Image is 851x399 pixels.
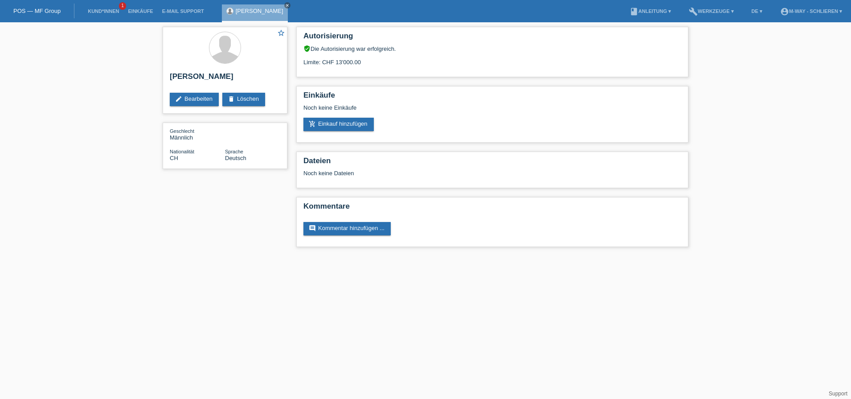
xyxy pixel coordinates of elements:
i: book [630,7,638,16]
a: Einkäufe [123,8,157,14]
i: build [689,7,698,16]
i: edit [175,95,182,103]
a: commentKommentar hinzufügen ... [303,222,391,235]
a: [PERSON_NAME] [236,8,283,14]
span: Nationalität [170,149,194,154]
a: bookAnleitung ▾ [625,8,675,14]
a: POS — MF Group [13,8,61,14]
a: add_shopping_cartEinkauf hinzufügen [303,118,374,131]
a: editBearbeiten [170,93,219,106]
span: 1 [119,2,126,10]
div: Limite: CHF 13'000.00 [303,52,681,66]
a: Kund*innen [83,8,123,14]
span: Geschlecht [170,128,194,134]
i: delete [228,95,235,103]
a: account_circlem-way - Schlieren ▾ [776,8,847,14]
i: star_border [277,29,285,37]
i: comment [309,225,316,232]
a: Support [829,391,847,397]
span: Deutsch [225,155,246,161]
div: Noch keine Dateien [303,170,576,177]
div: Die Autorisierung war erfolgreich. [303,45,681,52]
h2: [PERSON_NAME] [170,72,280,86]
i: add_shopping_cart [309,120,316,128]
h2: Kommentare [303,202,681,215]
h2: Autorisierung [303,32,681,45]
a: star_border [277,29,285,38]
i: verified_user [303,45,311,52]
i: close [285,3,290,8]
span: Schweiz [170,155,178,161]
a: close [284,2,290,8]
div: Noch keine Einkäufe [303,104,681,118]
a: DE ▾ [747,8,767,14]
div: Männlich [170,128,225,141]
h2: Dateien [303,156,681,170]
a: deleteLöschen [222,93,265,106]
i: account_circle [780,7,789,16]
span: Sprache [225,149,243,154]
h2: Einkäufe [303,91,681,104]
a: E-Mail Support [158,8,209,14]
a: buildWerkzeuge ▾ [684,8,738,14]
